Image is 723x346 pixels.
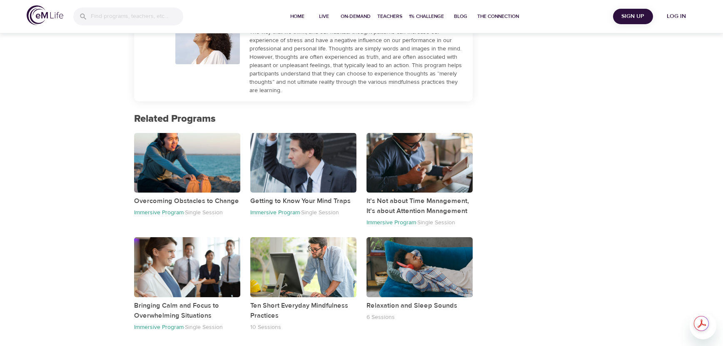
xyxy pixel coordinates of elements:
[134,111,473,126] p: Related Programs
[314,12,334,21] span: Live
[366,196,473,216] p: It's Not about Time Management, It's about Attention Management
[477,12,519,21] span: The Connection
[690,313,716,339] iframe: Button to launch messaging window
[616,11,650,22] span: Sign Up
[366,313,395,321] p: 6 Sessions
[301,209,339,216] p: Single Session
[250,301,357,321] p: Ten Short Everyday Mindfulness Practices
[409,12,444,21] span: 1% Challenge
[185,209,223,216] p: Single Session
[377,12,402,21] span: Teachers
[185,323,223,331] p: Single Session
[341,12,371,21] span: On-Demand
[91,8,183,25] input: Find programs, teachers, etc...
[417,219,455,226] p: Single Session
[656,9,696,24] button: Log in
[134,196,240,206] p: Overcoming Obstacles to Change
[660,11,693,22] span: Log in
[366,219,417,226] p: Immersive Program ·
[250,209,301,216] p: Immersive Program ·
[451,12,471,21] span: Blog
[366,301,473,311] p: Relaxation and Sleep Sounds
[250,323,281,331] p: 10 Sessions
[250,28,463,95] div: The way that we think, and our habitual thought patterns can increase our experience of stress an...
[134,209,185,216] p: Immersive Program ·
[613,9,653,24] button: Sign Up
[134,301,240,321] p: Bringing Calm and Focus to Overwhelming Situations
[287,12,307,21] span: Home
[27,5,63,25] img: logo
[250,196,357,206] p: Getting to Know Your Mind Traps
[134,323,185,331] p: Immersive Program ·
